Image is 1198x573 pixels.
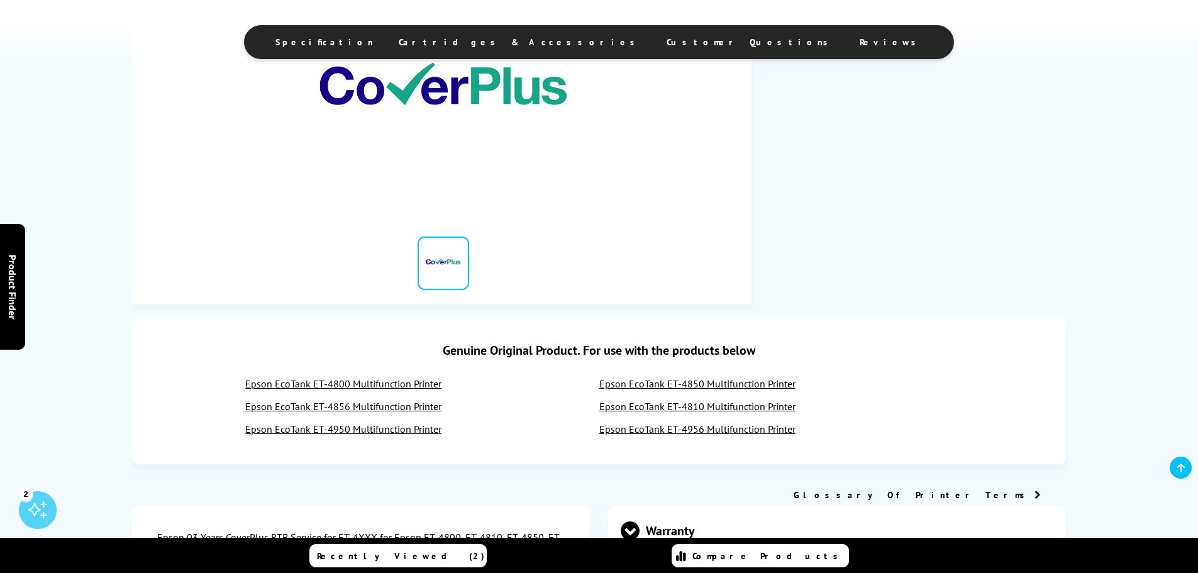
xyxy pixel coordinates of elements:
a: Glossary Of Printer Terms [794,489,1041,501]
a: Epson EcoTank ET-4810 Multifunction Printer [599,400,796,413]
a: Recently Viewed (2) [309,544,487,567]
div: 2 [19,487,33,501]
a: Epson EcoTank ET-4800 Multifunction Printer [245,377,441,390]
span: Product Finder [6,254,19,319]
a: Compare Products [672,544,849,567]
span: Specification [275,36,374,48]
div: Genuine Original Product. For use with the products below [145,330,1054,371]
a: Epson EcoTank ET-4956 Multifunction Printer [599,423,796,435]
span: Recently Viewed (2) [317,550,485,562]
a: Epson EcoTank ET-4856 Multifunction Printer [245,400,441,413]
a: Epson EcoTank ET-4850 Multifunction Printer [599,377,796,390]
span: Customer Questions [667,36,835,48]
span: Reviews [860,36,923,48]
a: Epson EcoTank ET-4950 Multifunction Printer [245,423,441,435]
span: Compare Products [692,550,845,562]
div: Epson 03 Years CoverPlus RTB Service for ET-4XXX for Epson ET-4800, ET-4810, ET-4850, ET-4856 Pri... [157,531,565,556]
span: Cartridges & Accessories [399,36,641,48]
span: Warranty [621,508,1055,555]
